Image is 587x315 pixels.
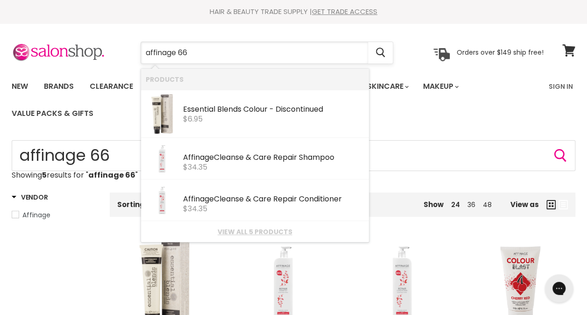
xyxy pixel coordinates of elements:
[37,77,81,96] a: Brands
[141,42,368,64] input: Search
[416,77,464,96] a: Makeup
[5,104,100,123] a: Value Packs & Gifts
[540,271,578,306] iframe: Gorgias live chat messenger
[467,200,475,209] a: 36
[141,90,369,138] li: Products: Essential Blends Colour - Discontinued
[510,200,539,208] span: View as
[151,94,173,134] img: 9329633006700.400_200x.jpg
[312,7,377,16] a: GET TRADE ACCESS
[22,210,50,220] span: Affinage
[451,200,460,209] a: 24
[12,140,575,171] form: Product
[42,170,47,180] strong: 5
[183,153,364,163] div: Cleanse & Care Repair Shampoo
[183,195,364,205] div: Cleanse & Care Repair Conditioner
[183,114,203,124] span: $6.95
[141,42,393,64] form: Product
[5,73,543,127] ul: Main menu
[141,138,369,179] li: Products: Affinage Cleanse & Care Repair Shampoo
[183,152,214,163] b: Affinage
[117,200,145,208] label: Sorting
[141,221,369,242] li: View All
[12,210,98,220] a: Affinage
[146,228,364,236] a: View all 5 products
[553,148,568,163] button: Search
[424,200,444,209] span: Show
[483,200,492,209] a: 48
[12,171,575,179] p: Showing results for " "
[457,48,544,57] p: Orders over $149 ship free!
[183,193,214,204] b: Affinage
[5,77,35,96] a: New
[183,162,207,172] span: $34.35
[183,203,207,214] span: $34.35
[368,42,393,64] button: Search
[543,77,579,96] a: Sign In
[88,170,135,180] strong: affinage 66
[183,105,364,115] div: Essential Blends Colour - Discontinued
[12,140,575,171] input: Search
[146,143,178,175] img: 17_8fb34f7e-ed42-4fbd-8922-8bfef9a6ca40_200x.png
[141,179,369,221] li: Products: Affinage Cleanse & Care Repair Conditioner
[83,77,140,96] a: Clearance
[146,184,178,217] img: 19_200x.png
[12,193,48,202] h3: Vendor
[141,69,369,90] li: Products
[360,77,414,96] a: Skincare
